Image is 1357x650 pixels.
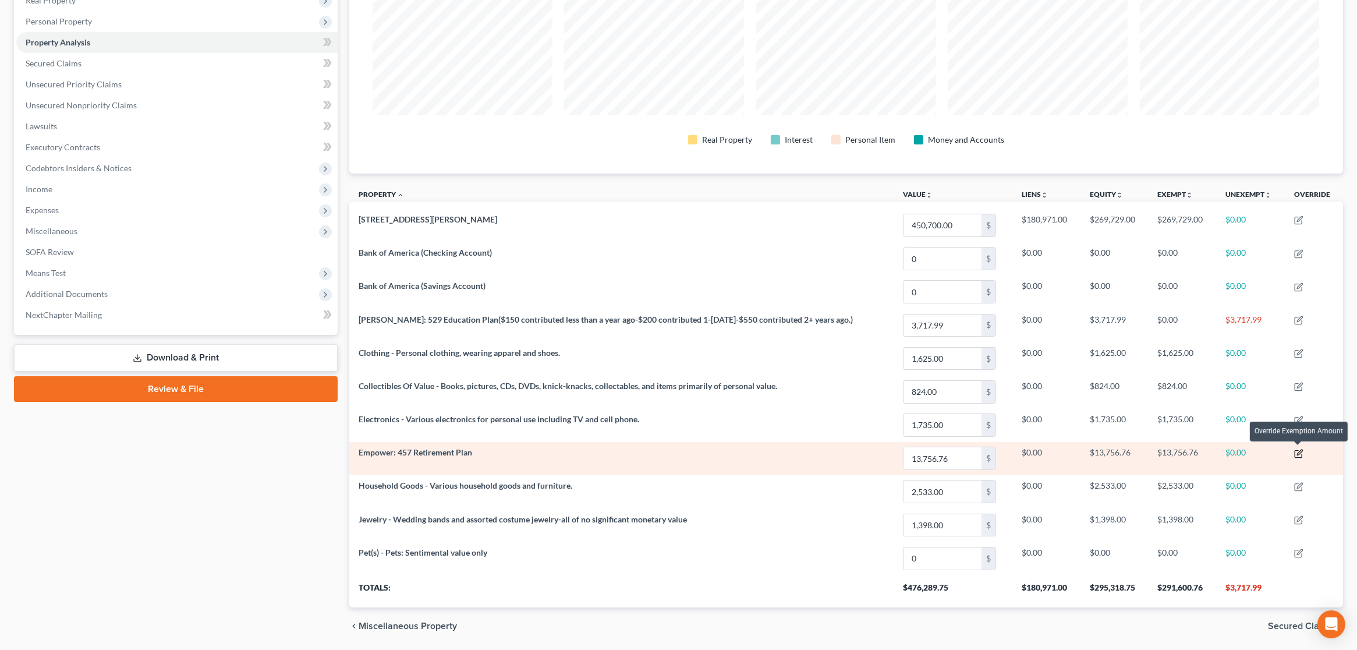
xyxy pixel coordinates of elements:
[1149,508,1217,542] td: $1,398.00
[14,344,338,372] a: Download & Print
[982,414,995,436] div: $
[1285,183,1343,209] th: Override
[359,414,639,424] span: Electronics - Various electronics for personal use including TV and cell phone.
[1216,442,1285,475] td: $0.00
[397,192,404,199] i: expand_less
[904,315,982,337] input: 0.00
[1149,309,1217,342] td: $0.00
[1012,275,1080,309] td: $0.00
[1149,209,1217,242] td: $269,729.00
[1149,542,1217,575] td: $0.00
[1158,190,1193,199] a: Exemptunfold_more
[1116,192,1123,199] i: unfold_more
[1012,209,1080,242] td: $180,971.00
[982,514,995,536] div: $
[702,134,752,146] div: Real Property
[1080,309,1149,342] td: $3,717.99
[904,214,982,236] input: 0.00
[16,74,338,95] a: Unsecured Priority Claims
[359,214,497,224] span: [STREET_ADDRESS][PERSON_NAME]
[1080,342,1149,375] td: $1,625.00
[982,547,995,570] div: $
[26,205,59,215] span: Expenses
[1080,375,1149,408] td: $824.00
[359,447,472,457] span: Empower: 457 Retirement Plan
[16,242,338,263] a: SOFA Review
[1149,442,1217,475] td: $13,756.76
[359,481,572,490] span: Household Goods - Various household goods and furniture.
[904,381,982,403] input: 0.00
[1012,475,1080,508] td: $0.00
[14,376,338,402] a: Review & File
[904,547,982,570] input: 0.00
[26,16,92,26] span: Personal Property
[26,226,77,236] span: Miscellaneous
[1268,621,1343,631] button: Secured Claims chevron_right
[1012,575,1080,607] th: $180,971.00
[1216,209,1285,242] td: $0.00
[1268,621,1334,631] span: Secured Claims
[26,37,90,47] span: Property Analysis
[928,134,1004,146] div: Money and Accounts
[349,621,457,631] button: chevron_left Miscellaneous Property
[359,514,687,524] span: Jewelry - Wedding bands and assorted costume jewelry-all of no significant monetary value
[359,315,853,324] span: [PERSON_NAME]: 529 Education Plan($150 contributed less than a year ago-$200 contributed 1-[DATE]...
[1264,192,1271,199] i: unfold_more
[26,121,57,131] span: Lawsuits
[359,248,492,257] span: Bank of America (Checking Account)
[904,281,982,303] input: 0.00
[1080,209,1149,242] td: $269,729.00
[26,289,108,299] span: Additional Documents
[894,575,1012,607] th: $476,289.75
[1149,475,1217,508] td: $2,533.00
[26,247,74,257] span: SOFA Review
[1186,192,1193,199] i: unfold_more
[1216,408,1285,441] td: $0.00
[1149,575,1217,607] th: $291,600.76
[26,100,137,110] span: Unsecured Nonpriority Claims
[982,214,995,236] div: $
[16,305,338,326] a: NextChapter Mailing
[16,32,338,53] a: Property Analysis
[1012,542,1080,575] td: $0.00
[1012,375,1080,408] td: $0.00
[1149,375,1217,408] td: $824.00
[359,621,457,631] span: Miscellaneous Property
[1012,508,1080,542] td: $0.00
[16,116,338,137] a: Lawsuits
[1022,190,1048,199] a: Liensunfold_more
[1216,575,1285,607] th: $3,717.99
[982,348,995,370] div: $
[16,53,338,74] a: Secured Claims
[26,310,102,320] span: NextChapter Mailing
[26,79,122,89] span: Unsecured Priority Claims
[982,315,995,337] div: $
[1149,242,1217,275] td: $0.00
[26,58,82,68] span: Secured Claims
[359,281,486,291] span: Bank of America (Savings Account)
[26,142,100,152] span: Executory Contracts
[1012,309,1080,342] td: $0.00
[1080,575,1149,607] th: $295,318.75
[1012,408,1080,441] td: $0.00
[1250,422,1348,441] div: Override Exemption Amount
[1080,475,1149,508] td: $2,533.00
[982,381,995,403] div: $
[359,547,487,557] span: Pet(s) - Pets: Sentimental value only
[1012,442,1080,475] td: $0.00
[1149,342,1217,375] td: $1,625.00
[904,481,982,503] input: 0.00
[1216,542,1285,575] td: $0.00
[16,95,338,116] a: Unsecured Nonpriority Claims
[1149,275,1217,309] td: $0.00
[1012,242,1080,275] td: $0.00
[26,268,66,278] span: Means Test
[1216,508,1285,542] td: $0.00
[1216,475,1285,508] td: $0.00
[359,381,777,391] span: Collectibles Of Value - Books, pictures, CDs, DVDs, knick-knacks, collectables, and items primari...
[359,190,404,199] a: Property expand_less
[982,481,995,503] div: $
[26,184,52,194] span: Income
[349,621,359,631] i: chevron_left
[904,248,982,270] input: 0.00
